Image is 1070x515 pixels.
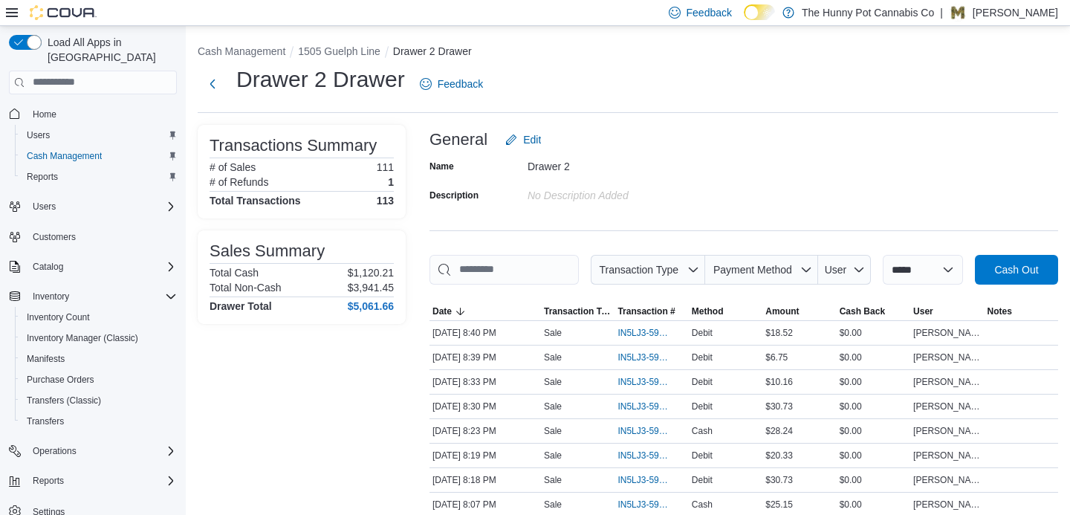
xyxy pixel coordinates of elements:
button: Operations [3,441,183,461]
button: Purchase Orders [15,369,183,390]
button: Inventory [3,286,183,307]
a: Inventory Count [21,308,96,326]
button: Operations [27,442,82,460]
span: Operations [33,445,77,457]
p: 111 [377,161,394,173]
div: Drawer 2 [528,155,727,172]
button: Inventory [27,288,75,305]
span: Date [432,305,452,317]
span: Inventory Count [21,308,177,326]
span: Transaction Type [599,264,678,276]
button: Transaction Type [541,302,615,320]
h6: Total Non-Cash [210,282,282,294]
button: Reports [3,470,183,491]
p: Sale [544,401,562,412]
span: Feedback [687,5,732,20]
button: Transaction Type [591,255,705,285]
span: Reports [21,168,177,186]
span: [PERSON_NAME] [913,352,981,363]
span: Users [33,201,56,213]
span: Debit [692,474,713,486]
button: Drawer 2 Drawer [393,45,472,57]
button: Catalog [3,256,183,277]
span: Payment Method [713,264,792,276]
p: Sale [544,376,562,388]
span: $30.73 [765,401,793,412]
button: IN5LJ3-5964784 [617,471,685,489]
span: Cash Management [21,147,177,165]
span: Inventory [33,291,69,302]
span: User [913,305,933,317]
p: $3,941.45 [348,282,394,294]
p: Sale [544,499,562,511]
a: Manifests [21,350,71,368]
button: IN5LJ3-5964926 [617,398,685,415]
button: Reports [15,166,183,187]
span: Customers [33,231,76,243]
span: Transfers (Classic) [21,392,177,409]
div: $0.00 [837,422,910,440]
span: Dark Mode [744,20,745,21]
span: IN5LJ3-5965056 [617,327,670,339]
h3: Sales Summary [210,242,325,260]
button: Customers [3,226,183,247]
button: Transfers [15,411,183,432]
span: $28.24 [765,425,793,437]
button: Amount [762,302,836,320]
button: Users [15,125,183,146]
a: Purchase Orders [21,371,100,389]
p: Sale [544,352,562,363]
input: Dark Mode [744,4,775,20]
span: $10.16 [765,376,793,388]
h3: General [429,131,487,149]
p: 1 [388,176,394,188]
span: Operations [27,442,177,460]
p: Sale [544,327,562,339]
button: Edit [499,125,547,155]
span: $25.15 [765,499,793,511]
span: Catalog [27,258,177,276]
span: [PERSON_NAME] [913,376,981,388]
div: [DATE] 8:39 PM [429,349,541,366]
button: Next [198,69,227,99]
div: $0.00 [837,373,910,391]
h3: Transactions Summary [210,137,377,155]
button: Inventory Manager (Classic) [15,328,183,349]
span: Catalog [33,261,63,273]
span: Amount [765,305,799,317]
span: Debit [692,352,713,363]
span: Manifests [27,353,65,365]
span: Reports [33,475,64,487]
span: Inventory Count [27,311,90,323]
h6: Total Cash [210,267,259,279]
span: [PERSON_NAME] [913,450,981,461]
span: Cash Management [27,150,102,162]
button: Inventory Count [15,307,183,328]
a: Feedback [414,69,489,99]
span: Notes [988,305,1012,317]
button: IN5LJ3-5964621 [617,496,685,514]
div: [DATE] 8:07 PM [429,496,541,514]
span: Reports [27,472,177,490]
span: Home [27,105,177,123]
button: Date [429,302,541,320]
span: Transfers [27,415,64,427]
h4: Total Transactions [210,195,301,207]
h4: $5,061.66 [348,300,394,312]
span: Customers [27,227,177,246]
div: [DATE] 8:33 PM [429,373,541,391]
button: Method [689,302,762,320]
div: Mike Calouro [949,4,967,22]
button: Catalog [27,258,69,276]
span: $30.73 [765,474,793,486]
div: $0.00 [837,349,910,366]
div: [DATE] 8:19 PM [429,447,541,464]
span: Debit [692,376,713,388]
span: $20.33 [765,450,793,461]
span: $6.75 [765,352,788,363]
button: 1505 Guelph Line [298,45,380,57]
span: Manifests [21,350,177,368]
button: Cash Management [198,45,285,57]
nav: An example of EuiBreadcrumbs [198,44,1058,62]
span: Purchase Orders [21,371,177,389]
